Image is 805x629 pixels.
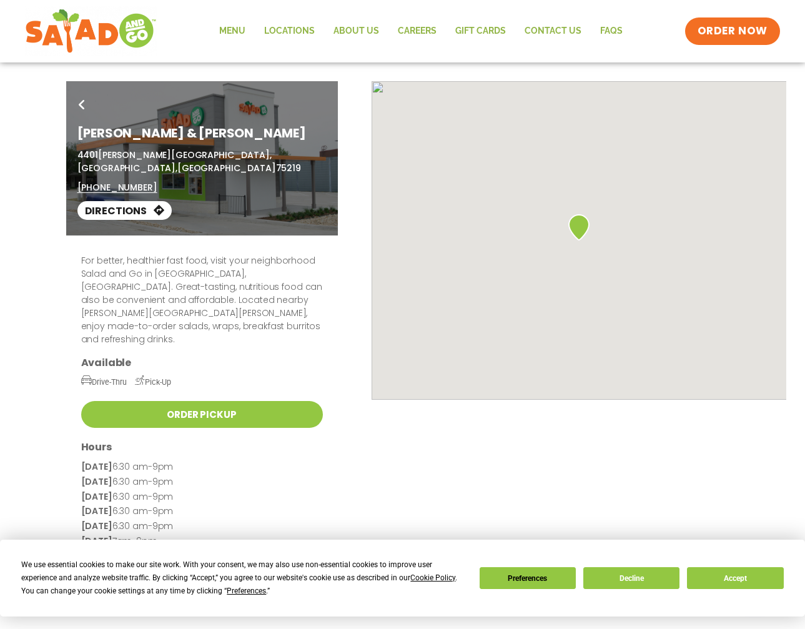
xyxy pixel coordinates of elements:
strong: [DATE] [81,535,112,547]
span: [PERSON_NAME][GEOGRAPHIC_DATA], [98,149,272,161]
h1: [PERSON_NAME] & [PERSON_NAME] [77,124,327,142]
span: [GEOGRAPHIC_DATA], [77,162,177,174]
a: GIFT CARDS [446,17,515,46]
p: 6:30 am-9pm [81,504,323,519]
nav: Menu [210,17,632,46]
span: ORDER NOW [698,24,768,39]
p: 6:30 am-9pm [81,460,323,475]
h3: Hours [81,440,323,453]
strong: [DATE] [81,460,112,473]
img: new-SAG-logo-768×292 [25,6,157,56]
span: Cookie Policy [410,573,455,582]
a: Contact Us [515,17,591,46]
strong: [DATE] [81,505,112,517]
strong: [DATE] [81,520,112,532]
span: Pick-Up [135,377,171,387]
h3: Available [81,356,323,369]
strong: [DATE] [81,475,112,488]
p: 7am-9pm [81,534,323,549]
a: Careers [388,17,446,46]
a: Menu [210,17,255,46]
span: [GEOGRAPHIC_DATA] [177,162,276,174]
p: 6:30 am-9pm [81,519,323,534]
p: 6:30 am-9pm [81,490,323,505]
strong: [DATE] [81,490,112,503]
button: Decline [583,567,679,589]
a: [PHONE_NUMBER] [77,181,157,194]
span: Preferences [227,587,266,595]
button: Accept [687,567,783,589]
a: Locations [255,17,324,46]
span: Drive-Thru [81,377,127,387]
div: We use essential cookies to make our site work. With your consent, we may also use non-essential ... [21,558,464,598]
button: Preferences [480,567,576,589]
a: Directions [77,201,172,220]
span: 4401 [77,149,98,161]
a: Order Pickup [81,401,323,428]
p: For better, healthier fast food, visit your neighborhood Salad and Go in [GEOGRAPHIC_DATA], [GEOG... [81,254,323,346]
span: 75219 [276,162,301,174]
a: ORDER NOW [685,17,780,45]
a: About Us [324,17,388,46]
p: 6:30 am-9pm [81,475,323,490]
a: FAQs [591,17,632,46]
